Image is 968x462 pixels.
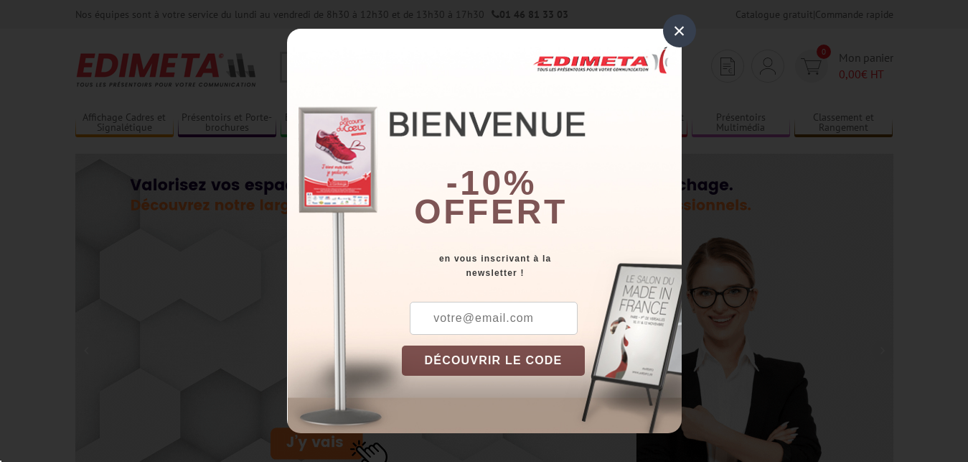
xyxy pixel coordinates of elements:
[663,14,696,47] div: ×
[402,251,682,280] div: en vous inscrivant à la newsletter !
[446,164,537,202] b: -10%
[414,193,568,231] font: offert
[410,302,578,335] input: votre@email.com
[402,346,586,376] button: DÉCOUVRIR LE CODE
